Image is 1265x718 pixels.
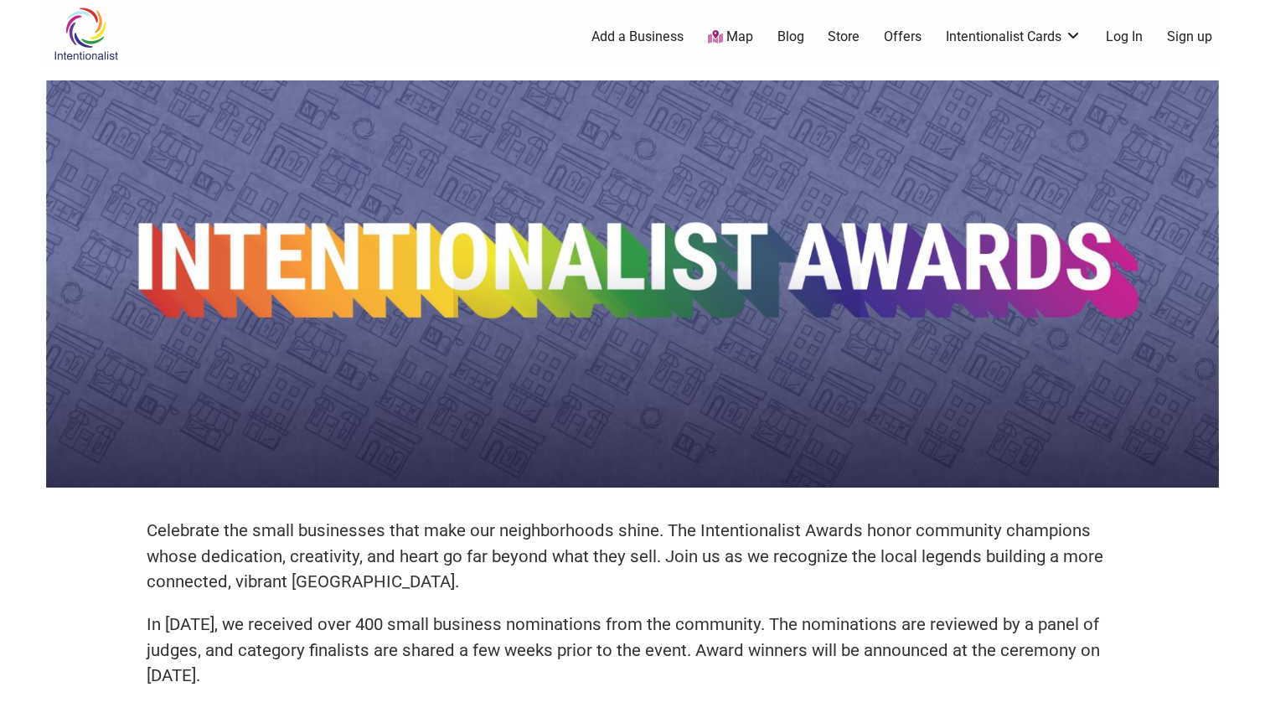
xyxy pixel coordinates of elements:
a: Store [828,28,860,46]
a: Blog [777,28,804,46]
a: Offers [884,28,922,46]
a: Intentionalist Cards [946,28,1082,46]
a: Map [708,28,753,47]
a: Add a Business [591,28,684,46]
img: Intentionalist [46,7,126,61]
p: Celebrate the small businesses that make our neighborhoods shine. The Intentionalist Awards honor... [147,518,1118,595]
a: Log In [1106,28,1143,46]
p: In [DATE], we received over 400 small business nominations from the community. The nominations ar... [147,612,1118,689]
a: Sign up [1167,28,1212,46]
